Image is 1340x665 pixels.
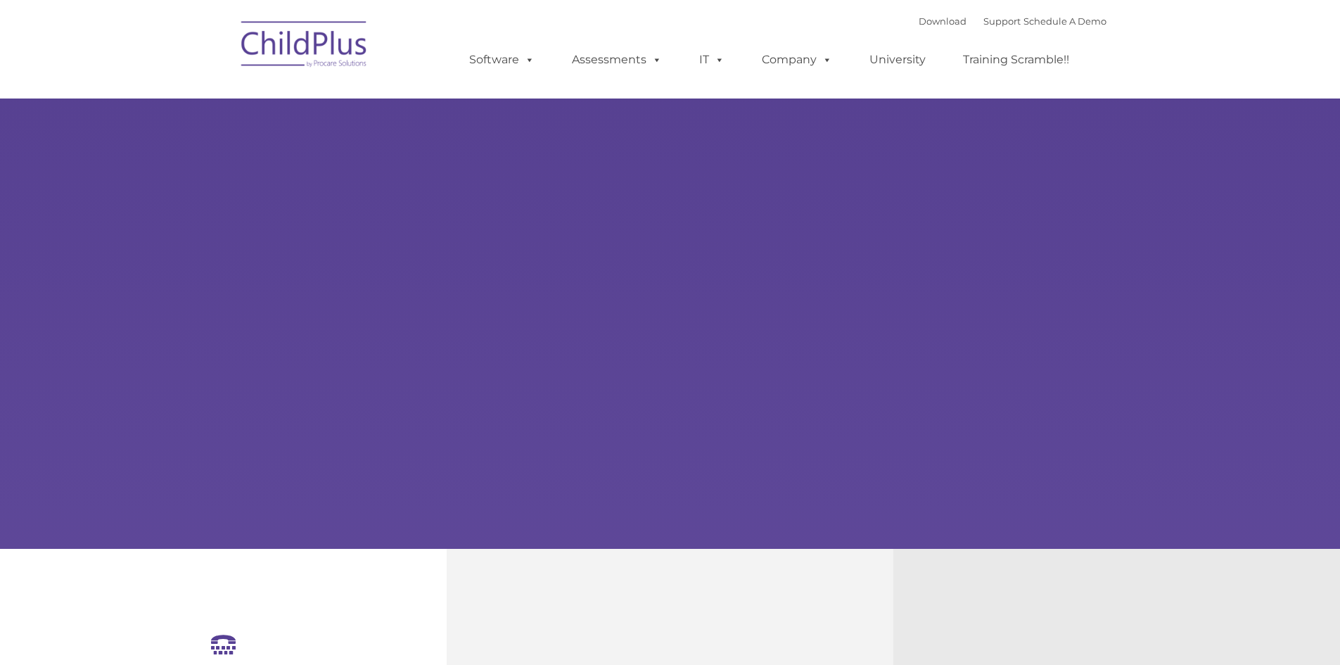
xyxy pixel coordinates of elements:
a: Support [983,15,1021,27]
font: | [919,15,1106,27]
a: Download [919,15,966,27]
img: ChildPlus by Procare Solutions [234,11,375,82]
a: Schedule A Demo [1023,15,1106,27]
a: Training Scramble!! [949,46,1083,74]
a: Assessments [558,46,676,74]
a: Software [455,46,549,74]
a: Company [748,46,846,74]
a: IT [685,46,739,74]
a: University [855,46,940,74]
